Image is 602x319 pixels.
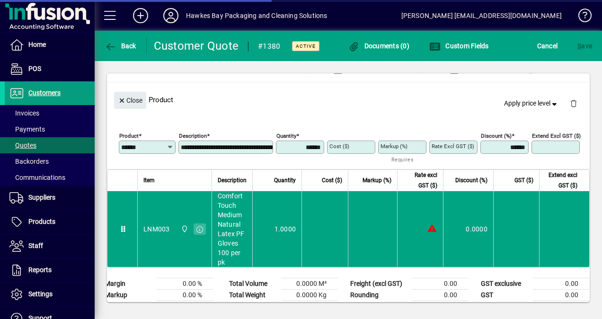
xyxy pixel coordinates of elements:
[533,278,590,290] td: 0.00
[274,175,296,186] span: Quantity
[28,194,55,201] span: Suppliers
[125,7,156,24] button: Add
[537,38,558,53] span: Cancel
[9,142,36,149] span: Quotes
[476,301,533,313] td: GST inclusive
[178,224,189,234] span: Central
[114,92,146,109] button: Close
[345,278,412,290] td: Freight (excl GST)
[443,191,493,267] td: 0.0000
[363,175,391,186] span: Markup (%)
[276,133,296,139] mat-label: Quantity
[218,175,247,186] span: Description
[258,39,280,54] div: #1380
[28,41,46,48] span: Home
[112,96,149,104] app-page-header-button: Close
[571,2,590,33] a: Knowledge Base
[156,7,186,24] button: Profile
[577,38,592,53] span: ave
[329,143,349,150] mat-label: Cost ($)
[224,278,281,290] td: Total Volume
[179,133,207,139] mat-label: Description
[143,224,170,234] div: LNM003
[533,290,590,301] td: 0.00
[5,210,95,234] a: Products
[533,301,590,313] td: 0.00
[345,290,412,301] td: Rounding
[322,175,342,186] span: Cost ($)
[432,143,474,150] mat-label: Rate excl GST ($)
[9,109,39,117] span: Invoices
[476,290,533,301] td: GST
[5,57,95,81] a: POS
[119,133,139,139] mat-label: Product
[532,133,581,139] mat-label: Extend excl GST ($)
[412,290,469,301] td: 0.00
[455,175,487,186] span: Discount (%)
[9,158,49,165] span: Backorders
[143,175,155,186] span: Item
[296,43,316,49] span: Active
[412,278,469,290] td: 0.00
[5,283,95,306] a: Settings
[381,143,407,150] mat-label: Markup (%)
[427,37,491,54] button: Custom Fields
[274,224,296,234] span: 1.0000
[157,290,213,301] td: 0.00 %
[481,133,512,139] mat-label: Discount (%)
[575,37,594,54] button: Save
[5,234,95,258] a: Staff
[5,169,95,186] a: Communications
[9,174,65,181] span: Communications
[105,42,136,50] span: Back
[28,242,43,249] span: Staff
[391,154,419,174] mat-hint: Requires cost
[107,82,590,117] div: Product
[218,191,247,267] span: Comfort Touch Medium Natural Latex PF Gloves 100 per pk
[521,61,568,78] button: Product
[157,278,213,290] td: 0.00 %
[281,290,338,301] td: 0.0000 Kg
[476,278,533,290] td: GST exclusive
[545,170,577,191] span: Extend excl GST ($)
[102,37,139,54] button: Back
[5,258,95,282] a: Reports
[562,92,585,115] button: Delete
[514,175,533,186] span: GST ($)
[348,42,409,50] span: Documents (0)
[401,8,562,23] div: [PERSON_NAME] [EMAIL_ADDRESS][DOMAIN_NAME]
[281,278,338,290] td: 0.0000 M³
[28,266,52,274] span: Reports
[577,42,581,50] span: S
[186,8,328,23] div: Hawkes Bay Packaging and Cleaning Solutions
[5,153,95,169] a: Backorders
[500,95,563,112] button: Apply price level
[5,137,95,153] a: Quotes
[28,65,41,72] span: POS
[5,186,95,210] a: Suppliers
[261,61,317,78] button: Product History
[100,278,157,290] td: Margin
[28,218,55,225] span: Products
[535,37,560,54] button: Cancel
[224,290,281,301] td: Total Weight
[5,33,95,57] a: Home
[504,98,559,108] span: Apply price level
[9,125,45,133] span: Payments
[100,290,157,301] td: Markup
[345,37,412,54] button: Documents (0)
[28,290,53,298] span: Settings
[403,170,438,191] span: Rate excl GST ($)
[154,38,239,53] div: Customer Quote
[5,121,95,137] a: Payments
[118,93,142,108] span: Close
[28,89,61,97] span: Customers
[95,37,147,54] app-page-header-button: Back
[5,105,95,121] a: Invoices
[429,42,489,50] span: Custom Fields
[562,99,585,107] app-page-header-button: Delete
